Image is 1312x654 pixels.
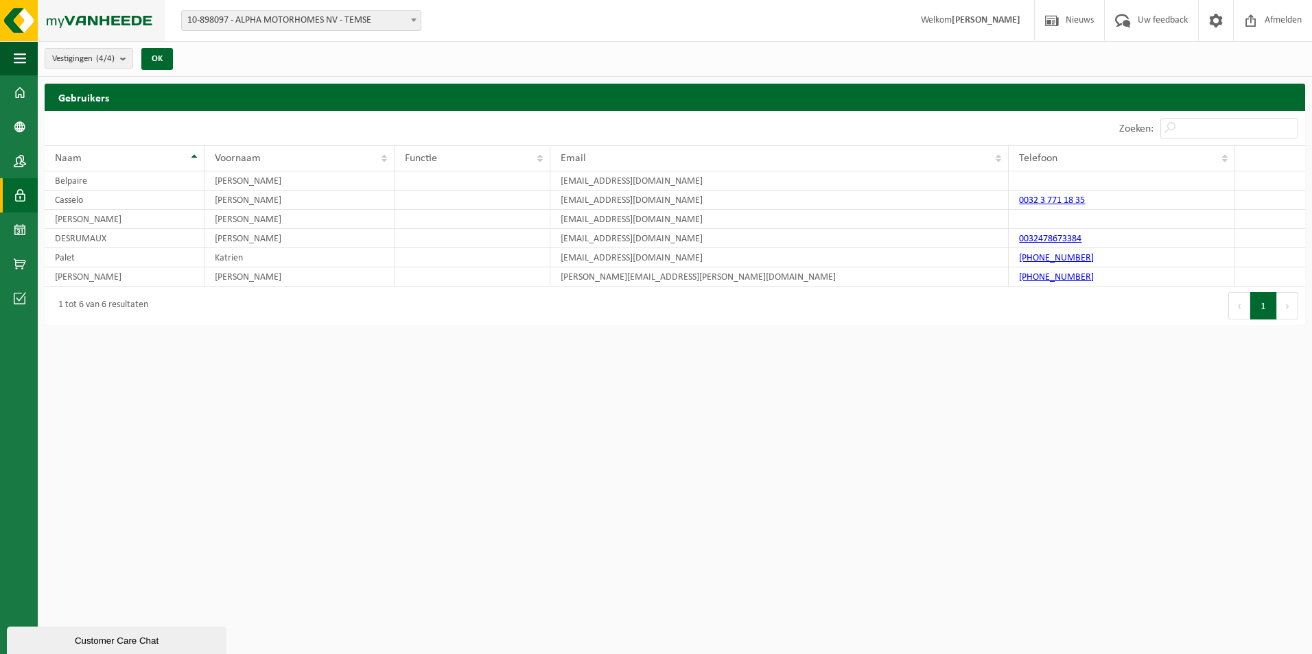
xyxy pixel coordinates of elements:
[45,229,204,248] td: DESRUMAUX
[204,210,395,229] td: [PERSON_NAME]
[1019,153,1057,164] span: Telefoon
[45,210,204,229] td: [PERSON_NAME]
[1019,234,1081,244] a: 0032478673384
[1119,123,1153,134] label: Zoeken:
[52,49,115,69] span: Vestigingen
[550,171,1009,191] td: [EMAIL_ADDRESS][DOMAIN_NAME]
[45,84,1305,110] h2: Gebruikers
[405,153,437,164] span: Functie
[1250,292,1277,319] button: 1
[45,267,204,287] td: [PERSON_NAME]
[45,248,204,267] td: Palet
[952,15,1020,25] strong: [PERSON_NAME]
[7,624,229,654] iframe: chat widget
[1277,292,1298,319] button: Next
[96,54,115,63] count: (4/4)
[550,267,1009,287] td: [PERSON_NAME][EMAIL_ADDRESS][PERSON_NAME][DOMAIN_NAME]
[1019,253,1094,263] a: [PHONE_NUMBER]
[55,153,82,164] span: Naam
[141,48,173,70] button: OK
[215,153,261,164] span: Voornaam
[1019,195,1085,206] a: 0032 3 771 18 35
[561,153,586,164] span: Email
[204,267,395,287] td: [PERSON_NAME]
[51,293,148,318] div: 1 tot 6 van 6 resultaten
[204,171,395,191] td: [PERSON_NAME]
[181,10,421,31] span: 10-898097 - ALPHA MOTORHOMES NV - TEMSE
[550,210,1009,229] td: [EMAIL_ADDRESS][DOMAIN_NAME]
[204,229,395,248] td: [PERSON_NAME]
[1228,292,1250,319] button: Previous
[45,171,204,191] td: Belpaire
[1019,272,1094,282] a: [PHONE_NUMBER]
[204,191,395,210] td: [PERSON_NAME]
[204,248,395,267] td: Katrien
[550,191,1009,210] td: [EMAIL_ADDRESS][DOMAIN_NAME]
[550,229,1009,248] td: [EMAIL_ADDRESS][DOMAIN_NAME]
[550,248,1009,267] td: [EMAIL_ADDRESS][DOMAIN_NAME]
[45,48,133,69] button: Vestigingen(4/4)
[45,191,204,210] td: Casselo
[182,11,421,30] span: 10-898097 - ALPHA MOTORHOMES NV - TEMSE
